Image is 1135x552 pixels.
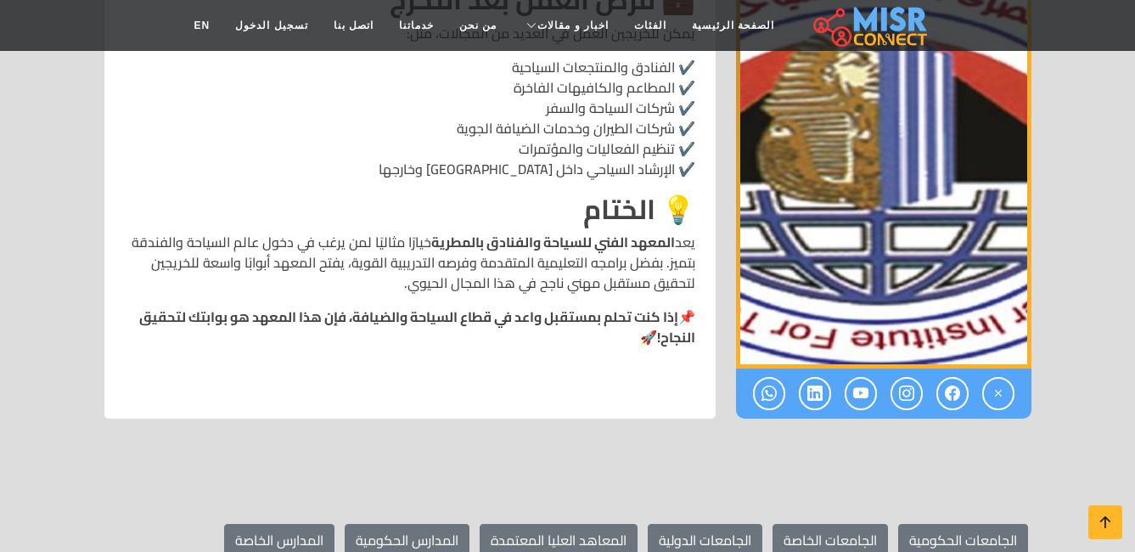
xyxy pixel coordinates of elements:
[125,232,695,293] p: يعد خيارًا مثاليًا لمن يرغب في دخول عالم السياحة والفندقة بتميز. بفضل برامجه التعليمية المتقدمة و...
[386,9,447,42] a: خدماتنا
[139,304,695,350] strong: إذا كنت تحلم بمستقبل واعد في قطاع السياحة والضيافة، فإن هذا المعهد هو بوابتك لتحقيق النجاح!
[321,9,386,42] a: اتصل بنا
[182,9,223,42] a: EN
[621,9,679,42] a: الفئات
[125,307,695,347] p: 📌 🚀
[431,229,675,255] strong: المعهد الفني للسياحة والفنادق بالمطرية
[583,183,695,234] strong: 💡 الختام
[537,18,609,33] span: اخبار و مقالات
[509,9,621,42] a: اخبار و مقالات
[125,57,695,179] p: ✔️ الفنادق والمنتجعات السياحية ✔️ المطاعم والكافيهات الفاخرة ✔️ شركات السياحة والسفر ✔️ شركات الط...
[222,9,320,42] a: تسجيل الدخول
[447,9,509,42] a: من نحن
[813,4,927,47] img: main.misr_connect
[679,9,787,42] a: الصفحة الرئيسية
